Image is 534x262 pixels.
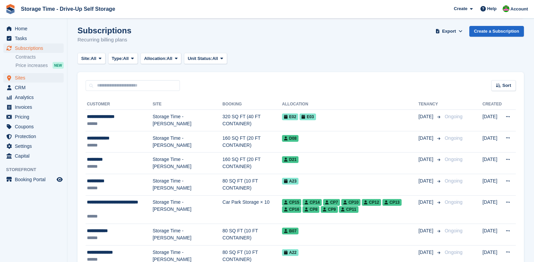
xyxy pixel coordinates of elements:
span: CP7 [323,199,340,206]
span: All [91,55,96,62]
span: Ongoing [445,135,463,141]
span: Ongoing [445,199,463,205]
button: Allocation: All [140,53,182,64]
a: menu [3,102,64,112]
a: Storage Time - Drive-Up Self Storage [18,3,118,14]
a: menu [3,83,64,92]
span: CP16 [282,206,301,213]
a: Price increases NEW [15,62,64,69]
span: Ongoing [445,228,463,233]
span: Account [510,6,528,12]
a: Contracts [15,54,64,60]
span: Price increases [15,62,48,69]
td: [DATE] [482,153,502,174]
span: Site: [81,55,91,62]
a: menu [3,43,64,53]
span: Protection [15,132,55,141]
button: Type: All [108,53,138,64]
span: Coupons [15,122,55,131]
span: Ongoing [445,114,463,119]
td: Storage Time - [PERSON_NAME] [153,110,222,131]
td: 160 SQ FT (20 FT CONTAINER) [222,153,282,174]
td: Storage Time - [PERSON_NAME] [153,195,222,224]
span: Ongoing [445,157,463,162]
span: Sort [502,82,511,89]
span: Analytics [15,93,55,102]
span: [DATE] [418,135,435,142]
a: menu [3,175,64,184]
a: menu [3,73,64,83]
span: Pricing [15,112,55,122]
button: Export [434,26,464,37]
a: menu [3,132,64,141]
span: D08 [282,135,299,142]
span: Storefront [6,166,67,173]
span: [DATE] [418,227,435,234]
h1: Subscriptions [77,26,131,35]
span: CP8 [303,206,319,213]
span: Allocation: [144,55,167,62]
span: Invoices [15,102,55,112]
span: CP14 [303,199,322,206]
a: menu [3,151,64,161]
span: CP11 [339,206,358,213]
td: [DATE] [482,195,502,224]
td: 160 SQ FT (20 FT CONTAINER) [222,131,282,153]
p: Recurring billing plans [77,36,131,44]
span: E02 [282,113,298,120]
th: Booking [222,99,282,110]
td: Storage Time - [PERSON_NAME] [153,153,222,174]
th: Allocation [282,99,418,110]
span: E03 [300,113,316,120]
td: [DATE] [482,110,502,131]
a: menu [3,24,64,33]
span: Help [487,5,497,12]
span: All [123,55,129,62]
span: Subscriptions [15,43,55,53]
td: [DATE] [482,224,502,245]
span: Tasks [15,34,55,43]
span: [DATE] [418,249,435,256]
span: [DATE] [418,113,435,120]
a: menu [3,122,64,131]
span: Create [454,5,467,12]
div: NEW [53,62,64,69]
a: menu [3,141,64,151]
td: 80 SQ FT (10 FT CONTAINER) [222,174,282,195]
span: CRM [15,83,55,92]
span: CP15 [282,199,301,206]
span: All [212,55,218,62]
td: Storage Time - [PERSON_NAME] [153,131,222,153]
td: Car Park Storage × 10 [222,195,282,224]
th: Site [153,99,222,110]
span: D21 [282,156,299,163]
span: Type: [112,55,123,62]
a: menu [3,93,64,102]
span: Settings [15,141,55,151]
img: Saeed [503,5,509,12]
td: 320 SQ FT (40 FT CONTAINER) [222,110,282,131]
span: Sites [15,73,55,83]
td: [DATE] [482,131,502,153]
span: CP10 [341,199,360,206]
td: Storage Time - [PERSON_NAME] [153,224,222,245]
td: [DATE] [482,174,502,195]
span: CP12 [362,199,381,206]
span: Booking Portal [15,175,55,184]
span: Home [15,24,55,33]
a: menu [3,112,64,122]
span: Unit Status: [188,55,212,62]
span: Ongoing [445,178,463,184]
span: A22 [282,249,299,256]
button: Unit Status: All [184,53,227,64]
span: CP13 [382,199,402,206]
a: Preview store [56,175,64,184]
span: [DATE] [418,199,435,206]
td: Storage Time - [PERSON_NAME] [153,174,222,195]
span: B07 [282,228,299,234]
th: Tenancy [418,99,442,110]
a: Create a Subscription [469,26,524,37]
th: Created [482,99,502,110]
span: Ongoing [445,250,463,255]
a: menu [3,34,64,43]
